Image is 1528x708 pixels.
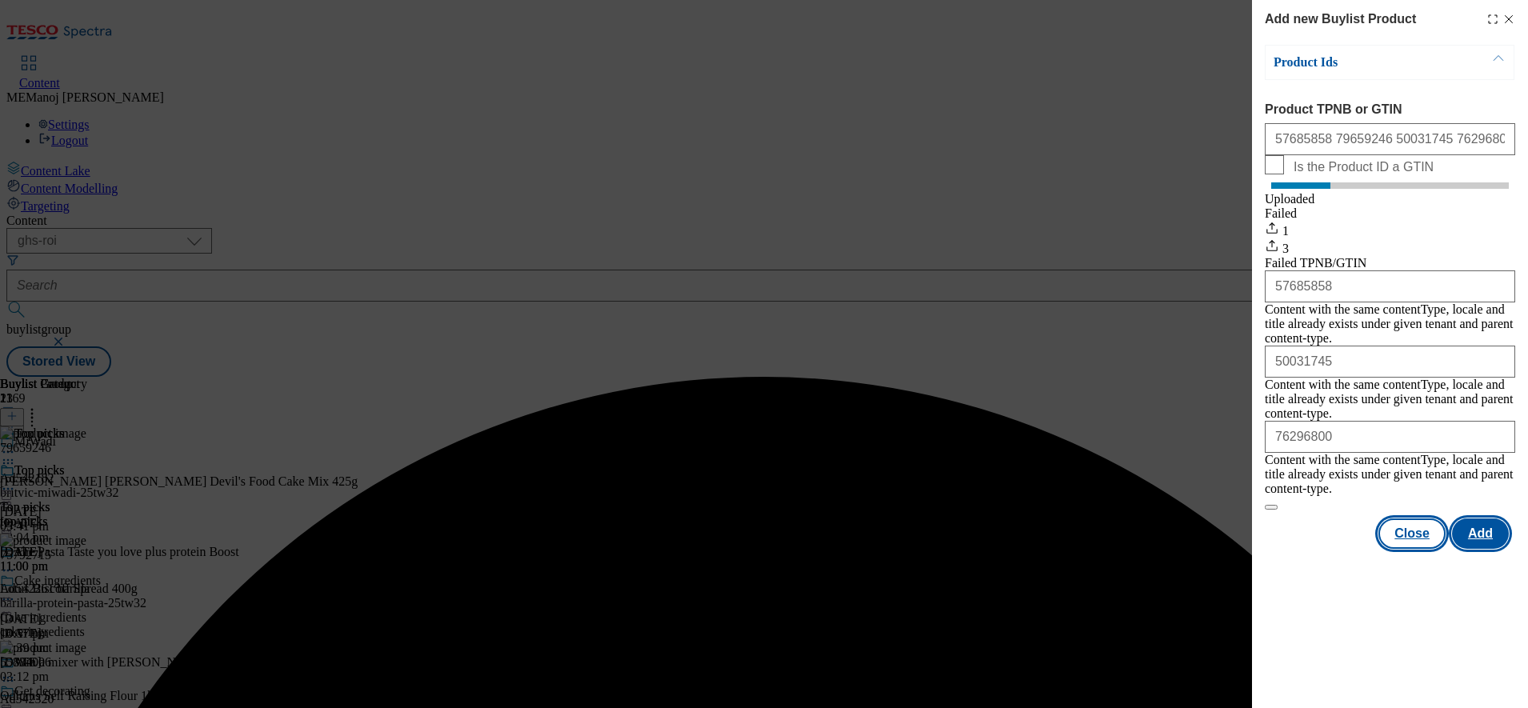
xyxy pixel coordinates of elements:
button: Close [1378,518,1446,549]
div: Failed [1265,206,1515,221]
div: Uploaded [1265,192,1515,206]
p: Product Ids [1274,54,1442,70]
h4: Add new Buylist Product [1265,10,1416,29]
div: Content with the same contentType, locale and title already exists under given tenant and parent ... [1265,378,1515,421]
span: Is the Product ID a GTIN [1294,160,1434,174]
div: 3 [1265,238,1515,256]
div: Content with the same contentType, locale and title already exists under given tenant and parent ... [1265,302,1515,346]
input: Enter 1 or 20 space separated Product TPNB or GTIN [1265,123,1515,155]
div: 1 [1265,221,1515,238]
div: Content with the same contentType, locale and title already exists under given tenant and parent ... [1265,453,1515,496]
div: Failed TPNB/GTIN [1265,256,1515,270]
button: Add [1452,518,1509,549]
label: Product TPNB or GTIN [1265,102,1515,117]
